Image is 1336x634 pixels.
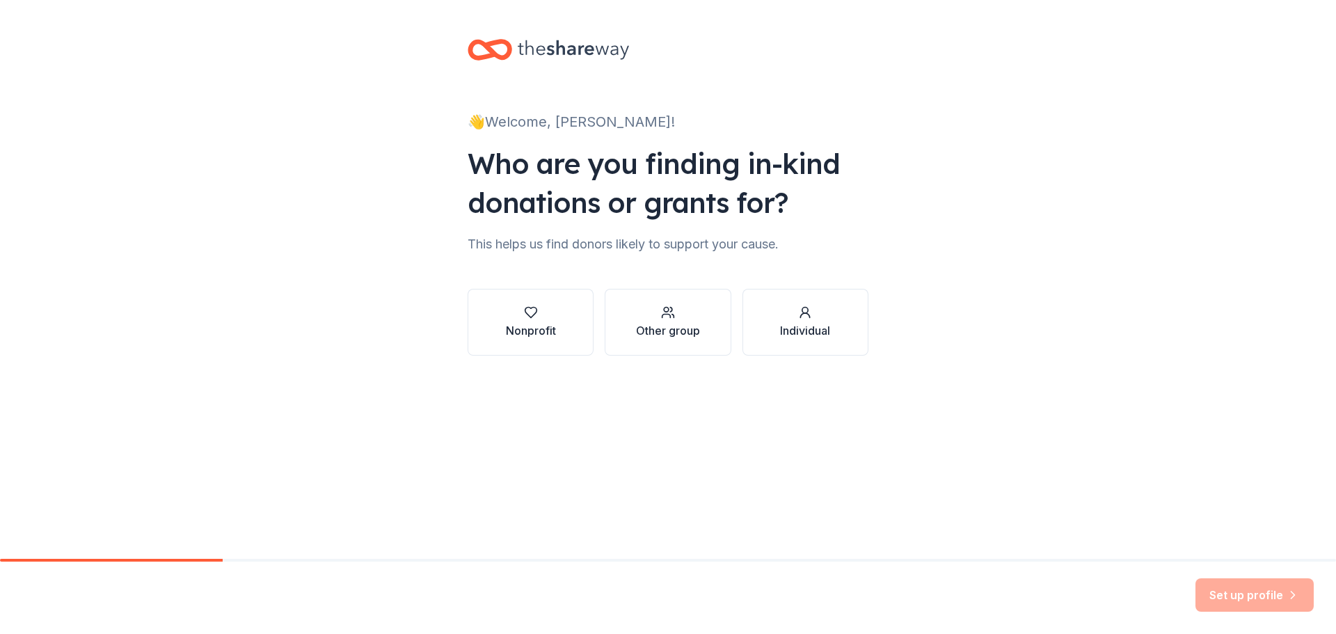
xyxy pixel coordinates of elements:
button: Other group [605,289,731,356]
div: Who are you finding in-kind donations or grants for? [468,144,868,222]
div: 👋 Welcome, [PERSON_NAME]! [468,111,868,133]
div: This helps us find donors likely to support your cause. [468,233,868,255]
div: Nonprofit [506,322,556,339]
div: Individual [780,322,830,339]
div: Other group [636,322,700,339]
button: Individual [742,289,868,356]
button: Nonprofit [468,289,594,356]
